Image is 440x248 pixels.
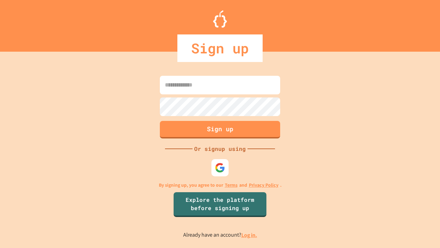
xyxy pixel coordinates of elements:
[225,182,238,189] a: Terms
[177,34,263,62] div: Sign up
[241,231,257,239] a: Log in.
[183,231,257,239] p: Already have an account?
[215,163,225,173] img: google-icon.svg
[160,121,280,138] button: Sign up
[213,10,227,28] img: Logo.svg
[249,182,278,189] a: Privacy Policy
[174,192,266,217] a: Explore the platform before signing up
[192,145,247,153] div: Or signup using
[159,182,282,189] p: By signing up, you agree to our and .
